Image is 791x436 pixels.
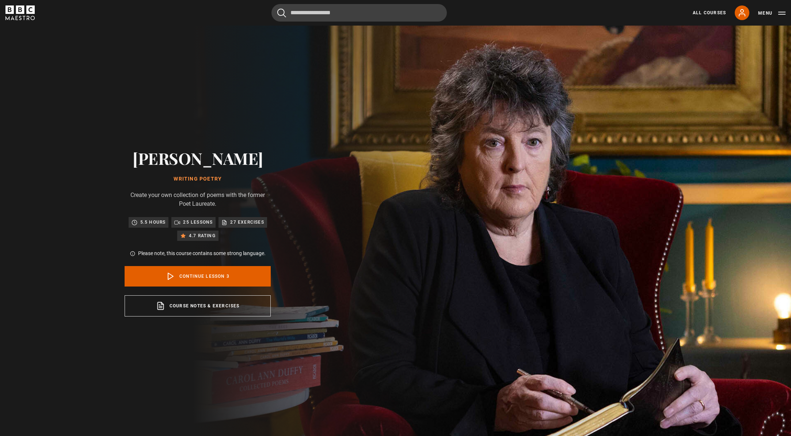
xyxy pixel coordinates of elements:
p: 5.5 hours [140,219,166,226]
h2: [PERSON_NAME] [125,149,271,167]
p: Create your own collection of poems with the former Poet Laureate. [125,191,271,208]
a: Continue lesson 3 [125,266,271,287]
a: Course notes & exercises [125,295,271,316]
h1: Writing Poetry [125,176,271,182]
a: All Courses [693,10,726,16]
p: 27 exercises [230,219,264,226]
button: Submit the search query [277,8,286,18]
button: Toggle navigation [758,10,786,17]
svg: BBC Maestro [5,5,35,20]
input: Search [271,4,447,22]
p: 25 lessons [183,219,213,226]
p: 4.7 rating [189,232,216,239]
p: Please note, this course contains some strong language. [138,250,266,257]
